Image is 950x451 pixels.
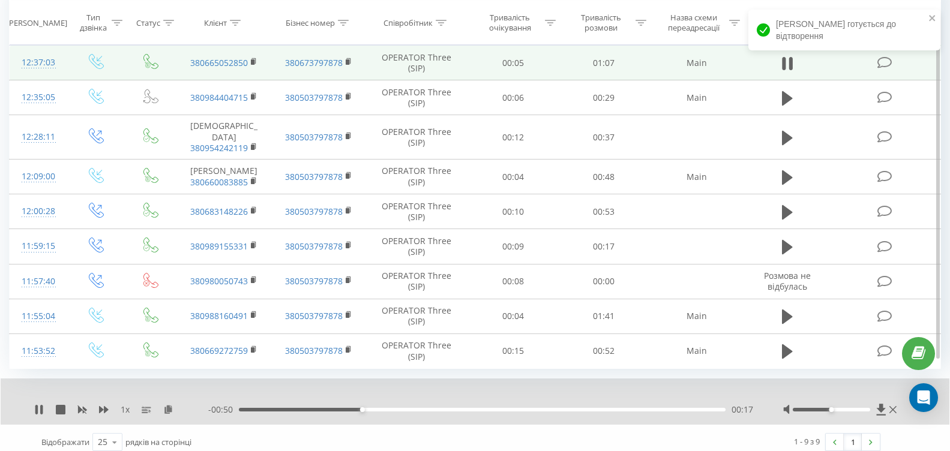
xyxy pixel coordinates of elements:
td: 00:09 [467,229,559,264]
div: Тип дзвінка [78,13,109,33]
div: 11:57:40 [22,270,55,293]
td: OPERATOR Three (SIP) [365,229,467,264]
a: 380683148226 [190,206,248,217]
div: Клієнт [204,17,227,28]
a: 380503797878 [285,240,343,252]
a: 380665052850 [190,57,248,68]
span: Відображати [41,437,89,447]
span: рядків на сторінці [125,437,191,447]
div: [PERSON_NAME] [7,17,67,28]
td: 00:04 [467,160,559,194]
a: 380669272759 [190,345,248,356]
div: Статус [136,17,160,28]
div: Бізнес номер [286,17,335,28]
div: Open Intercom Messenger [909,383,938,412]
a: 380954242119 [190,142,248,154]
td: 00:29 [559,80,650,115]
td: Main [649,80,744,115]
td: OPERATOR Three (SIP) [365,46,467,80]
td: 00:04 [467,299,559,333]
a: 380980050743 [190,275,248,287]
a: 1 [844,434,862,450]
td: OPERATOR Three (SIP) [365,160,467,194]
a: 380503797878 [285,275,343,287]
div: 12:28:11 [22,125,55,149]
a: 380503797878 [285,206,343,217]
td: OPERATOR Three (SIP) [365,115,467,160]
div: Співробітник [383,17,433,28]
td: Main [649,160,744,194]
span: 1 x [121,404,130,416]
div: 12:09:00 [22,165,55,188]
td: OPERATOR Three (SIP) [365,299,467,333]
td: 00:12 [467,115,559,160]
a: 380503797878 [285,171,343,182]
div: Тривалість очікування [478,13,542,33]
div: 12:37:03 [22,51,55,74]
div: 12:35:05 [22,86,55,109]
td: 01:07 [559,46,650,80]
a: 380984404715 [190,92,248,103]
div: Accessibility label [829,407,834,412]
a: 380673797878 [285,57,343,68]
td: [DEMOGRAPHIC_DATA] [176,115,271,160]
a: 380503797878 [285,92,343,103]
span: - 00:50 [208,404,239,416]
span: Розмова не відбулась [764,270,811,292]
a: 380988160491 [190,310,248,321]
td: 00:37 [559,115,650,160]
td: Main [649,46,744,80]
td: 00:17 [559,229,650,264]
a: 380503797878 [285,310,343,321]
td: 00:48 [559,160,650,194]
div: Назва схеми переадресації [662,13,726,33]
td: 00:08 [467,264,559,299]
div: 11:53:52 [22,339,55,363]
div: 11:55:04 [22,305,55,328]
div: Accessibility label [360,407,365,412]
td: OPERATOR Three (SIP) [365,80,467,115]
div: Тривалість розмови [570,13,633,33]
button: close [928,13,937,25]
td: Main [649,333,744,368]
td: 00:10 [467,194,559,229]
td: OPERATOR Three (SIP) [365,264,467,299]
td: 00:05 [467,46,559,80]
td: 00:00 [559,264,650,299]
a: 380989155331 [190,240,248,252]
div: 25 [98,436,107,448]
td: 00:52 [559,333,650,368]
td: 00:53 [559,194,650,229]
div: 11:59:15 [22,234,55,258]
td: 00:15 [467,333,559,368]
td: Main [649,299,744,333]
td: OPERATOR Three (SIP) [365,333,467,368]
a: 380503797878 [285,131,343,143]
div: 12:00:28 [22,200,55,223]
a: 380503797878 [285,345,343,356]
td: OPERATOR Three (SIP) [365,194,467,229]
a: 380660083885 [190,176,248,188]
span: 00:17 [732,404,753,416]
td: 01:41 [559,299,650,333]
div: [PERSON_NAME] готується до відтворення [748,10,940,50]
div: 1 - 9 з 9 [794,435,820,447]
td: [PERSON_NAME] [176,160,271,194]
td: 00:06 [467,80,559,115]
